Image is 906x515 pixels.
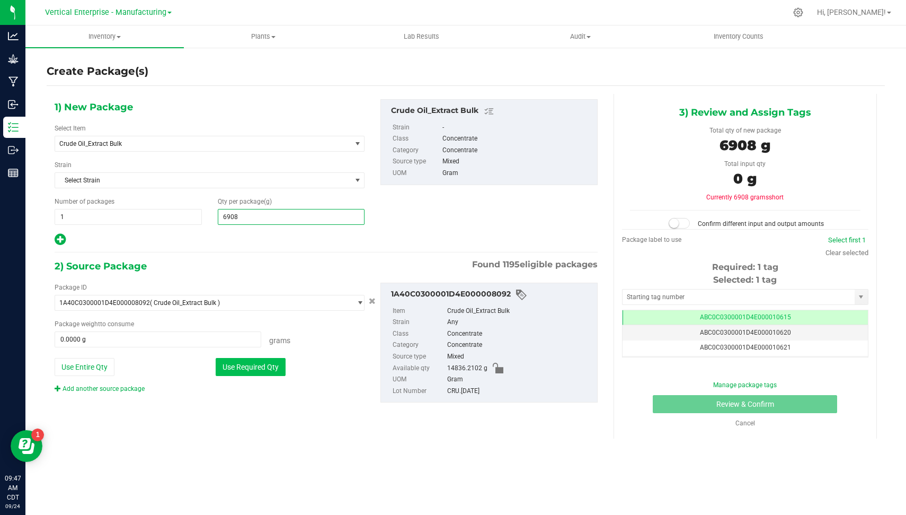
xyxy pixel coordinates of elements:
label: UOM [393,168,440,179]
span: (g) [264,198,272,205]
h4: Create Package(s) [47,64,148,79]
button: Cancel button [366,294,379,309]
div: Concentrate [447,339,591,351]
label: Lot Number [393,386,445,397]
div: Concentrate [447,328,591,340]
span: Hi, [PERSON_NAME]! [817,8,886,16]
label: Source type [393,351,445,363]
p: 09:47 AM CDT [5,474,21,502]
button: Use Required Qty [216,358,286,376]
a: Audit [501,25,659,48]
a: Add another source package [55,385,145,392]
inline-svg: Grow [8,54,19,64]
label: Item [393,305,445,317]
a: Lab Results [342,25,501,48]
label: Strain [393,122,440,134]
inline-svg: Inbound [8,99,19,110]
a: Cancel [735,420,755,427]
iframe: Resource center [11,430,42,462]
label: Class [393,133,440,145]
span: Crude Oil_Extract Bulk [59,140,335,147]
span: Audit [501,32,659,41]
span: 1A40C0300001D4E000008092 [59,299,150,307]
div: Mixed [447,351,591,363]
span: Currently 6908 grams [706,194,784,201]
p: 09/24 [5,502,21,510]
a: Inventory Counts [660,25,818,48]
span: 14836.2102 g [447,363,487,374]
label: Strain [55,160,72,170]
span: ( Crude Oil_Extract Bulk ) [150,299,220,307]
div: Concentrate [442,145,592,156]
div: Mixed [442,156,592,168]
span: Package to consume [55,320,134,328]
inline-svg: Analytics [8,31,19,41]
span: Total qty of new package [709,127,781,134]
span: Grams [269,336,290,345]
span: Package ID [55,284,87,291]
inline-svg: Outbound [8,145,19,155]
div: Crude Oil_Extract Bulk [447,305,591,317]
span: Select Strain [55,173,351,188]
label: Category [393,145,440,156]
a: Plants [184,25,342,48]
div: Gram [442,168,592,179]
inline-svg: Manufacturing [8,76,19,87]
span: 0 g [733,170,757,187]
label: Category [393,339,445,351]
span: Confirm different input and output amounts [698,220,824,228]
div: 1A40C0300001D4E000008092 [391,289,591,301]
span: weight [81,320,100,328]
input: 0.0000 g [55,332,261,347]
span: Inventory Counts [699,32,778,41]
span: Required: 1 tag [712,262,778,272]
a: Clear selected [825,249,868,257]
div: CRU.[DATE] [447,386,591,397]
input: 1 [55,210,201,224]
div: Any [447,317,591,328]
span: Found eligible packages [472,258,598,271]
span: Inventory [25,32,184,41]
span: 1195 [503,259,520,269]
div: Concentrate [442,133,592,145]
span: Selected: 1 tag [713,275,777,285]
div: - [442,122,592,134]
div: Manage settings [792,7,805,18]
span: 6908 g [720,137,770,154]
a: Manage package tags [713,381,777,389]
span: select [855,290,868,304]
span: ABC0C0300001D4E000010621 [700,344,791,351]
span: select [351,136,364,151]
span: Add new output [55,238,66,246]
span: select [351,295,364,310]
span: Total input qty [724,160,766,168]
a: Inventory [25,25,184,48]
span: 3) Review and Assign Tags [679,104,811,120]
span: select [351,173,364,188]
label: Source type [393,156,440,168]
label: Strain [393,317,445,328]
iframe: Resource center unread badge [31,429,44,441]
label: Class [393,328,445,340]
a: Select first 1 [828,236,866,244]
span: ABC0C0300001D4E000010620 [700,329,791,336]
inline-svg: Reports [8,168,19,178]
span: Plants [184,32,342,41]
span: Number of packages [55,198,114,205]
div: Crude Oil_Extract Bulk [391,105,591,118]
button: Use Entire Qty [55,358,114,376]
span: 1) New Package [55,99,133,115]
span: Qty per package [218,198,272,205]
span: Lab Results [389,32,454,41]
label: Select Item [55,124,86,133]
label: UOM [393,374,445,386]
button: Review & Confirm [653,395,837,413]
span: Package label to use [622,236,681,243]
inline-svg: Inventory [8,122,19,133]
span: short [769,194,784,201]
input: Starting tag number [623,290,855,304]
div: Gram [447,374,591,386]
span: Vertical Enterprise - Manufacturing [45,8,166,17]
span: 2) Source Package [55,258,147,274]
